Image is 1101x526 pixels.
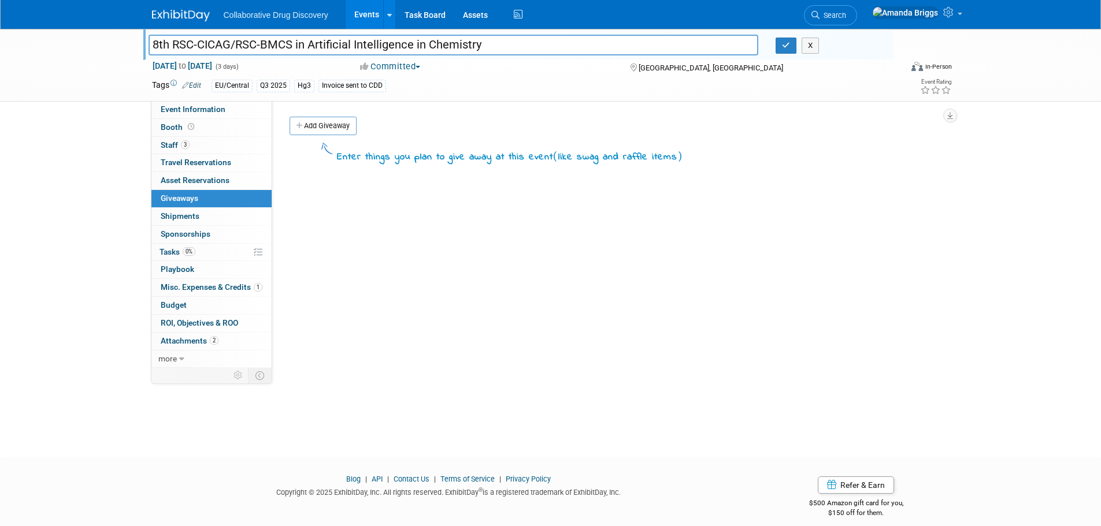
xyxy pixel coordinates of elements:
div: $150 off for them. [763,508,950,518]
span: Event Information [161,105,225,114]
span: Search [820,11,846,20]
sup: ® [479,487,483,493]
span: (3 days) [214,63,239,70]
a: Booth [151,119,272,136]
span: Asset Reservations [161,176,229,185]
td: Personalize Event Tab Strip [228,368,249,383]
a: Contact Us [394,475,429,483]
a: Travel Reservations [151,154,272,171]
a: Giveaways [151,190,272,207]
a: Staff3 [151,137,272,154]
a: Tasks0% [151,244,272,261]
div: Event Format [833,60,952,77]
div: Q3 2025 [257,80,290,92]
span: 1 [254,283,262,292]
div: Invoice sent to CDD [318,80,386,92]
a: Sponsorships [151,226,272,243]
span: Collaborative Drug Discovery [224,10,328,20]
span: | [362,475,370,483]
span: Shipments [161,211,199,221]
td: Tags [152,79,201,92]
a: Blog [346,475,361,483]
a: Search [804,5,857,25]
span: more [158,354,177,363]
td: Toggle Event Tabs [248,368,272,383]
a: API [372,475,383,483]
img: Format-Inperson.png [911,62,923,71]
span: Booth not reserved yet [186,122,197,131]
div: Event Rating [920,79,951,85]
a: Edit [182,81,201,89]
span: 2 [210,336,218,345]
div: Copyright © 2025 ExhibitDay, Inc. All rights reserved. ExhibitDay is a registered trademark of Ex... [152,484,746,498]
img: ExhibitDay [152,10,210,21]
a: Privacy Policy [506,475,551,483]
span: ROI, Objectives & ROO [161,318,238,327]
span: to [177,61,188,70]
div: $500 Amazon gift card for you, [763,491,950,517]
span: | [496,475,504,483]
span: 3 [181,140,190,149]
button: Committed [356,61,425,73]
span: Playbook [161,264,194,274]
div: In-Person [925,62,952,71]
div: EU/Central [212,80,253,92]
a: Asset Reservations [151,172,272,189]
a: more [151,350,272,368]
span: Staff [161,140,190,150]
span: [GEOGRAPHIC_DATA], [GEOGRAPHIC_DATA] [639,64,783,72]
span: Misc. Expenses & Credits [161,282,262,292]
a: Terms of Service [440,475,495,483]
a: Budget [151,297,272,314]
a: Add Giveaway [290,117,357,135]
span: Attachments [161,336,218,345]
span: 0% [183,247,195,256]
span: | [384,475,392,483]
span: | [431,475,439,483]
span: Budget [161,300,187,309]
span: Booth [161,122,197,132]
a: Misc. Expenses & Credits1 [151,279,272,296]
img: Amanda Briggs [872,6,939,19]
span: ) [677,150,683,162]
span: Tasks [160,247,195,256]
div: Hg3 [294,80,314,92]
a: ROI, Objectives & ROO [151,315,272,332]
div: Enter things you plan to give away at this event like swag and raffle items [337,149,683,165]
a: Attachments2 [151,333,272,350]
a: Refer & Earn [818,476,894,494]
span: Travel Reservations [161,158,231,167]
span: ( [553,150,558,162]
a: Event Information [151,101,272,118]
button: X [802,38,820,54]
a: Playbook [151,261,272,278]
span: Giveaways [161,193,198,203]
span: Sponsorships [161,229,210,238]
span: [DATE] [DATE] [152,61,213,71]
a: Shipments [151,208,272,225]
